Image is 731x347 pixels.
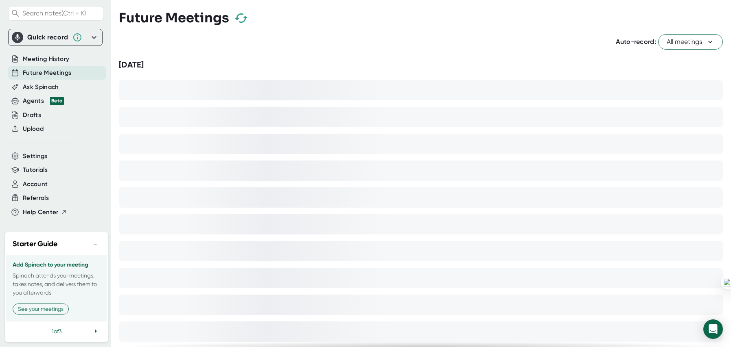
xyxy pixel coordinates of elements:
[23,208,67,217] button: Help Center
[703,319,723,339] div: Open Intercom Messenger
[22,9,86,17] span: Search notes (Ctrl + K)
[13,262,101,268] h3: Add Spinach to your meeting
[23,82,59,92] button: Ask Spinach
[23,165,48,175] button: Tutorials
[667,37,714,47] span: All meetings
[23,208,59,217] span: Help Center
[23,96,64,106] button: Agents Beta
[13,304,69,314] button: See your meetings
[23,193,49,203] button: Referrals
[23,180,48,189] button: Account
[90,238,101,250] button: −
[13,239,57,249] h2: Starter Guide
[13,271,101,297] p: Spinach attends your meetings, takes notes, and delivers them to you afterwards
[23,96,64,106] div: Agents
[27,33,68,41] div: Quick record
[12,29,99,46] div: Quick record
[23,54,69,64] button: Meeting History
[23,124,44,134] button: Upload
[50,97,64,105] div: Beta
[52,328,61,334] span: 1 of 3
[119,10,229,26] h3: Future Meetings
[658,34,723,50] button: All meetings
[23,68,71,78] button: Future Meetings
[119,60,723,70] div: [DATE]
[23,111,41,120] button: Drafts
[23,152,48,161] button: Settings
[616,38,656,46] span: Auto-record:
